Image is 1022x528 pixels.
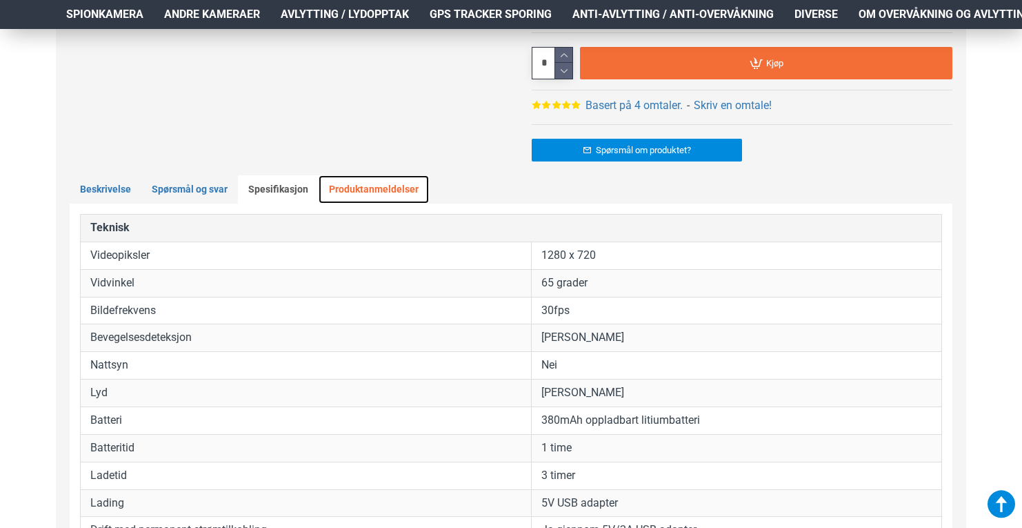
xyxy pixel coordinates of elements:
[164,6,260,23] span: Andre kameraer
[572,6,774,23] span: Anti-avlytting / Anti-overvåkning
[531,324,941,352] td: [PERSON_NAME]
[531,270,941,297] td: 65 grader
[90,221,130,234] strong: Teknisk
[531,435,941,462] td: 1 time
[81,324,531,352] td: Bevegelsesdeteksjon
[81,297,531,325] td: Bildefrekvens
[66,6,143,23] span: Spionkamera
[531,242,941,270] td: 1280 x 720
[531,490,941,518] td: 5V USB adapter
[766,59,783,68] span: Kjøp
[81,380,531,407] td: Lyd
[794,6,838,23] span: Diverse
[531,462,941,490] td: 3 timer
[687,99,690,112] b: -
[70,175,141,204] a: Beskrivelse
[81,407,531,435] td: Batteri
[141,175,238,204] a: Spørsmål og svar
[81,352,531,380] td: Nattsyn
[531,297,941,325] td: 30fps
[430,6,552,23] span: GPS Tracker Sporing
[81,462,531,490] td: Ladetid
[585,97,683,114] a: Basert på 4 omtaler.
[81,270,531,297] td: Vidvinkel
[531,380,941,407] td: [PERSON_NAME]
[532,139,742,162] a: Spørsmål om produktet?
[281,6,409,23] span: Avlytting / Lydopptak
[694,97,772,114] a: Skriv en omtale!
[81,435,531,462] td: Batteritid
[238,175,319,204] a: Spesifikasjon
[81,242,531,270] td: Videopiksler
[531,407,941,435] td: 380mAh oppladbart litiumbatteri
[319,175,429,204] a: Produktanmeldelser
[81,490,531,518] td: Lading
[531,352,941,380] td: Nei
